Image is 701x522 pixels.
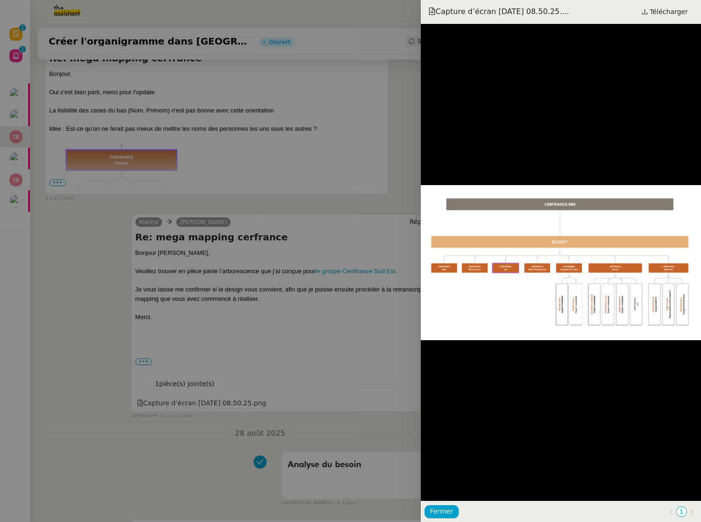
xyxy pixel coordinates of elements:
[428,7,569,17] span: Capture d’écran [DATE] 08.50.25....
[636,5,694,18] a: Télécharger
[687,507,697,517] button: Page suivante
[425,505,459,518] button: Fermer
[676,507,687,517] li: 1
[650,6,688,18] span: Télécharger
[666,507,676,517] button: Page précédente
[430,506,453,517] span: Fermer
[677,507,686,516] a: 1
